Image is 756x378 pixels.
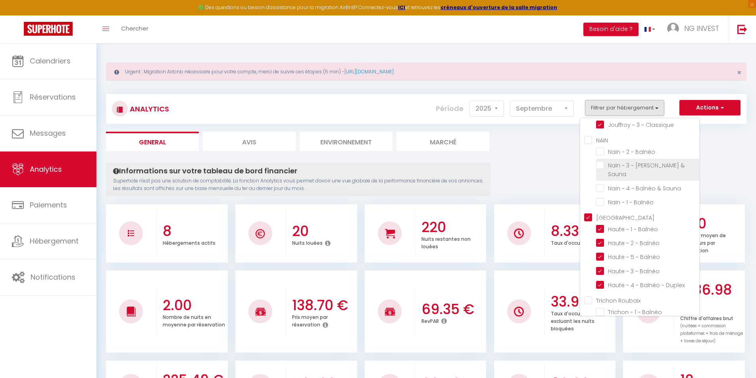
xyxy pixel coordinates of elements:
[421,316,439,324] p: RevPAR
[30,164,62,174] span: Analytics
[30,128,66,138] span: Messages
[583,23,639,36] button: Besoin d'aide ?
[441,4,557,11] a: créneaux d'ouverture de la salle migration
[680,313,743,344] p: Chiffre d'affaires brut
[300,132,392,151] li: Environnement
[421,301,485,318] h3: 69.35 €
[551,309,604,332] p: Taux d'occupation en excluant les nuits bloquées
[6,3,30,27] button: Ouvrir le widget de chat LiveChat
[684,23,719,33] span: NG INVEST
[608,198,654,206] span: Nain ~ 1 ~ Balnéo
[551,238,596,246] p: Taux d'occupation
[585,100,664,116] button: Filtrer par hébergement
[292,297,355,314] h3: 138.70 €
[31,272,75,282] span: Notifications
[292,238,323,246] p: Nuits louées
[436,100,464,117] label: Période
[514,307,524,317] img: NO IMAGE
[680,282,743,315] h3: 1386.98 €
[737,67,741,77] span: ×
[113,167,483,175] h4: Informations sur votre tableau de bord financier
[667,23,679,35] img: ...
[128,100,169,118] h3: Analytics
[680,215,743,232] h3: 1.60
[398,4,405,11] a: ICI
[163,297,226,314] h3: 2.00
[128,230,134,236] img: NO IMAGE
[30,236,79,246] span: Hébergement
[551,223,614,240] h3: 8.33 %
[292,312,328,328] p: Prix moyen par réservation
[608,281,685,289] span: Haute ~ 4 ~ Balnéo ~ Duplex
[163,223,226,240] h3: 8
[396,132,489,151] li: Marché
[421,234,471,250] p: Nuits restantes non louées
[163,238,215,246] p: Hébergements actifs
[661,15,729,43] a: ... NG INVEST
[121,24,148,33] span: Chercher
[106,63,746,81] div: Urgent : Migration Airbnb nécessaire pour votre compte, merci de suivre ces étapes (5 min) -
[30,56,71,66] span: Calendriers
[203,132,296,151] li: Avis
[421,219,485,236] h3: 220
[679,100,741,116] button: Actions
[608,161,685,178] span: Nain ~ 3 ~ [PERSON_NAME] & Sauna
[106,132,199,151] li: General
[115,15,154,43] a: Chercher
[163,312,225,328] p: Nombre de nuits en moyenne par réservation
[113,177,483,192] p: Superhote n'est pas une solution de comptabilité. La fonction Analytics vous permet d'avoir une v...
[737,69,741,76] button: Close
[608,267,660,275] span: Haute ~ 3 ~ Balnéo
[30,200,67,210] span: Paiements
[608,184,681,192] span: Nain ~ 4 ~ Balnéo & Sauna
[292,223,355,240] h3: 20
[344,68,394,75] a: [URL][DOMAIN_NAME]
[24,22,73,36] img: Super Booking
[737,24,747,34] img: logout
[680,230,726,254] p: Nombre moyen de voyageurs par réservation
[551,294,614,310] h3: 33.90 %
[30,92,76,102] span: Réservations
[680,323,743,344] span: (nuitées + commission plateformes + frais de ménage + taxes de séjour)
